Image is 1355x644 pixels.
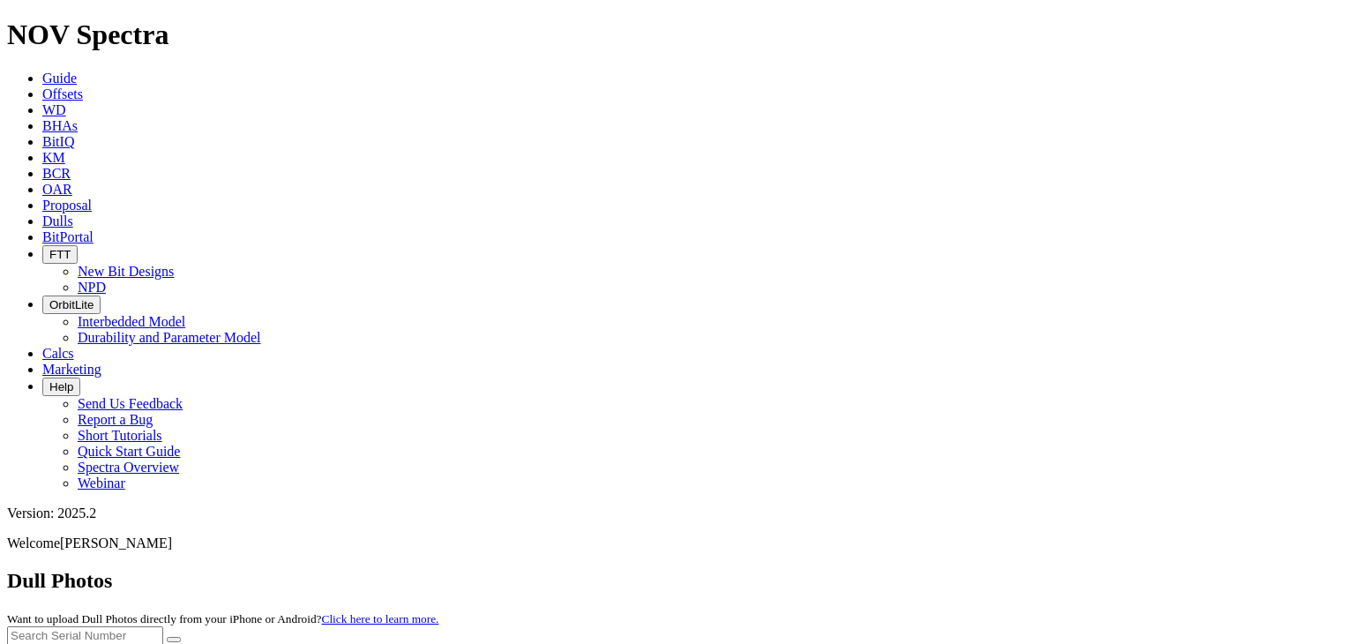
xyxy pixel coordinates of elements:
a: BitPortal [42,229,94,244]
a: Short Tutorials [78,428,162,443]
a: Offsets [42,86,83,101]
button: Help [42,378,80,396]
a: OAR [42,182,72,197]
a: Durability and Parameter Model [78,330,261,345]
h1: NOV Spectra [7,19,1348,51]
a: Webinar [78,476,125,490]
a: New Bit Designs [78,264,174,279]
a: WD [42,102,66,117]
a: Marketing [42,362,101,377]
a: KM [42,150,65,165]
p: Welcome [7,535,1348,551]
a: BitIQ [42,134,74,149]
span: OrbitLite [49,298,94,311]
span: FTT [49,248,71,261]
a: Guide [42,71,77,86]
div: Version: 2025.2 [7,505,1348,521]
a: Calcs [42,346,74,361]
a: Click here to learn more. [322,612,439,625]
button: FTT [42,245,78,264]
a: Send Us Feedback [78,396,183,411]
a: Interbedded Model [78,314,185,329]
span: [PERSON_NAME] [60,535,172,550]
a: Report a Bug [78,412,153,427]
a: BHAs [42,118,78,133]
a: BCR [42,166,71,181]
a: Dulls [42,213,73,228]
h2: Dull Photos [7,569,1348,593]
a: Spectra Overview [78,460,179,475]
a: NPD [78,280,106,295]
a: Proposal [42,198,92,213]
a: Quick Start Guide [78,444,180,459]
button: OrbitLite [42,296,101,314]
span: Help [49,380,73,393]
small: Want to upload Dull Photos directly from your iPhone or Android? [7,612,438,625]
